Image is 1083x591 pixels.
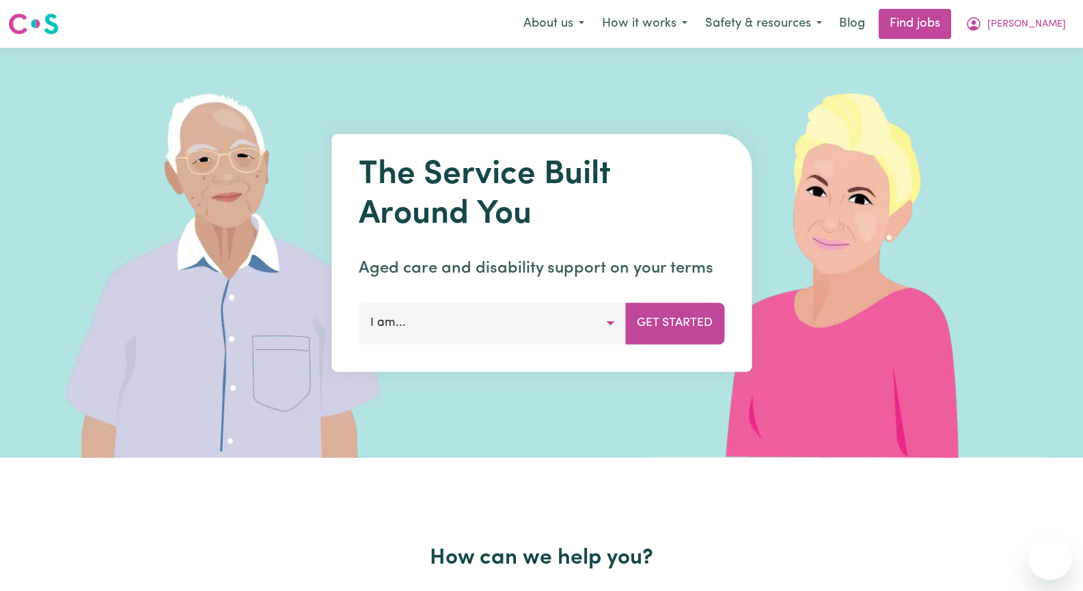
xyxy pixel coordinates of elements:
[831,9,873,39] a: Blog
[8,8,59,40] a: Careseekers logo
[99,545,985,571] h2: How can we help you?
[8,12,59,36] img: Careseekers logo
[879,9,951,39] a: Find jobs
[593,10,696,38] button: How it works
[696,10,831,38] button: Safety & resources
[987,17,1066,32] span: [PERSON_NAME]
[359,156,724,234] h1: The Service Built Around You
[515,10,593,38] button: About us
[359,303,626,344] button: I am...
[1028,536,1072,580] iframe: Button to launch messaging window
[625,303,724,344] button: Get Started
[359,256,724,281] p: Aged care and disability support on your terms
[957,10,1075,38] button: My Account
